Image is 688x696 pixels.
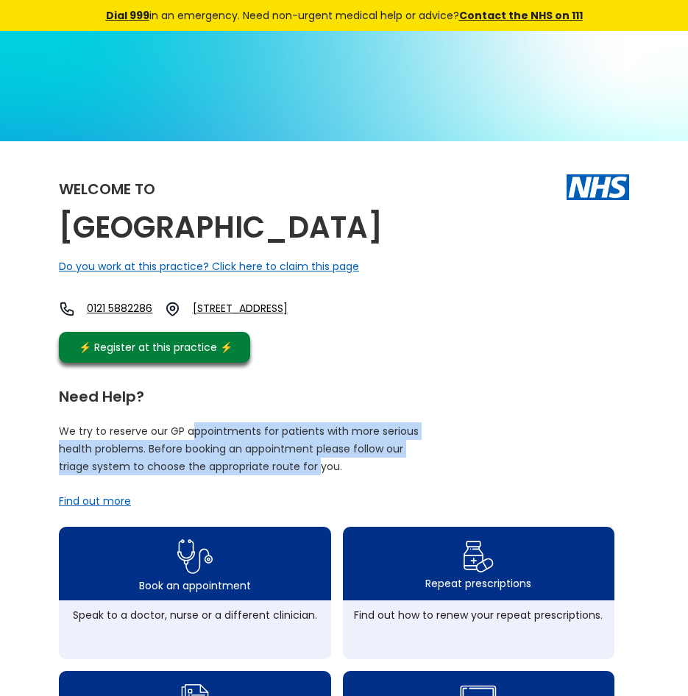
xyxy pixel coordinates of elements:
[343,527,615,659] a: repeat prescription iconRepeat prescriptionsFind out how to renew your repeat prescriptions.
[177,535,213,578] img: book appointment icon
[567,174,629,199] img: The NHS logo
[71,339,240,355] div: ⚡️ Register at this practice ⚡️
[59,332,250,363] a: ⚡️ Register at this practice ⚡️
[463,537,494,576] img: repeat prescription icon
[59,422,419,475] p: We try to reserve our GP appointments for patients with more serious health problems. Before book...
[59,211,383,244] h2: [GEOGRAPHIC_DATA]
[66,608,324,622] div: Speak to a doctor, nurse or a different clinician.
[459,8,583,23] a: Contact the NHS on 111
[193,301,324,317] a: [STREET_ADDRESS]
[59,527,331,659] a: book appointment icon Book an appointmentSpeak to a doctor, nurse or a different clinician.
[59,494,131,508] a: Find out more
[350,608,608,622] div: Find out how to renew your repeat prescriptions.
[164,301,180,317] img: practice location icon
[59,182,155,196] div: Welcome to
[87,301,152,317] a: 0121 5882286
[425,576,531,591] div: Repeat prescriptions
[139,578,251,593] div: Book an appointment
[106,8,149,23] a: Dial 999
[59,301,75,317] img: telephone icon
[84,7,605,24] div: in an emergency. Need non-urgent medical help or advice?
[59,259,359,274] a: Do you work at this practice? Click here to claim this page
[59,382,614,404] div: Need Help?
